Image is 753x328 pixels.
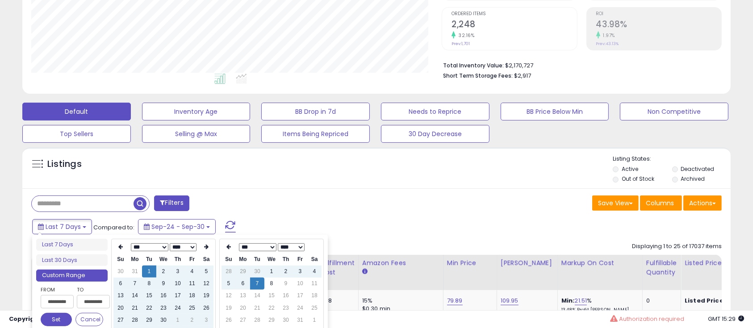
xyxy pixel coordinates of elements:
th: Tu [142,253,156,266]
button: Save View [592,195,639,211]
td: 28 [250,314,264,326]
button: Last 7 Days [32,219,92,234]
th: Mo [236,253,250,266]
th: Mo [128,253,142,266]
button: Actions [683,195,722,211]
td: 30 [250,266,264,278]
td: 2 [156,266,171,278]
td: 29 [142,314,156,326]
button: Non Competitive [620,103,728,120]
small: 32.16% [456,32,474,39]
label: From [41,285,72,294]
td: 12 [222,290,236,302]
td: 4 [307,266,322,278]
th: Th [171,253,185,266]
td: 27 [236,314,250,326]
button: Set [41,313,72,326]
td: 10 [293,278,307,290]
td: 30 [156,314,171,326]
th: We [156,253,171,266]
div: Displaying 1 to 25 of 17037 items [632,242,722,251]
td: 7 [128,278,142,290]
td: 1 [307,314,322,326]
td: 30 [279,314,293,326]
th: Fr [185,253,199,266]
td: 9 [279,278,293,290]
div: 15% [362,297,436,305]
button: Filters [154,195,189,211]
b: Min: [561,296,575,305]
td: 25 [307,302,322,314]
strong: Copyright [9,315,42,323]
small: 1.97% [600,32,615,39]
td: 18 [185,290,199,302]
a: 109.95 [501,296,519,305]
a: 21.51 [575,296,587,305]
span: Ordered Items [452,12,577,17]
span: ROI [596,12,721,17]
td: 26 [222,314,236,326]
div: 0 [646,297,674,305]
label: Out of Stock [622,175,654,183]
span: Columns [646,199,674,208]
td: 23 [156,302,171,314]
span: Last 7 Days [46,222,81,231]
div: [PERSON_NAME] [501,258,554,268]
button: Columns [640,195,682,211]
td: 13 [113,290,128,302]
li: Last 30 Days [36,254,108,266]
th: Fr [293,253,307,266]
td: 3 [171,266,185,278]
div: Amazon Fees [362,258,439,268]
li: Last 7 Days [36,239,108,251]
td: 9 [156,278,171,290]
div: Fulfillment Cost [320,258,355,277]
button: Items Being Repriced [261,125,370,143]
label: Active [622,165,638,173]
button: BB Drop in 7d [261,103,370,120]
span: 2025-10-8 15:29 GMT [708,315,744,323]
td: 5 [199,266,213,278]
td: 2 [185,314,199,326]
td: 28 [128,314,142,326]
td: 14 [128,290,142,302]
td: 8 [264,278,279,290]
th: We [264,253,279,266]
div: Fulfillable Quantity [646,258,677,277]
td: 22 [142,302,156,314]
label: Deactivated [681,165,714,173]
td: 20 [113,302,128,314]
button: Needs to Reprice [381,103,489,120]
td: 11 [307,278,322,290]
button: Top Sellers [22,125,131,143]
td: 2 [279,266,293,278]
td: 6 [113,278,128,290]
td: 6 [236,278,250,290]
td: 11 [185,278,199,290]
td: 1 [142,266,156,278]
div: Markup on Cost [561,258,639,268]
td: 29 [264,314,279,326]
h2: 43.98% [596,19,721,31]
b: Short Term Storage Fees: [443,72,513,79]
td: 8 [142,278,156,290]
td: 23 [279,302,293,314]
div: % [561,297,636,313]
td: 20 [236,302,250,314]
td: 25 [185,302,199,314]
td: 15 [264,290,279,302]
td: 3 [199,314,213,326]
td: 26 [199,302,213,314]
span: $2,917 [514,71,531,80]
td: 15 [142,290,156,302]
li: Custom Range [36,270,108,282]
td: 10 [171,278,185,290]
td: 19 [199,290,213,302]
th: Su [113,253,128,266]
b: Total Inventory Value: [443,62,504,69]
td: 29 [236,266,250,278]
td: 7 [250,278,264,290]
td: 22 [264,302,279,314]
td: 21 [128,302,142,314]
td: 27 [113,314,128,326]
